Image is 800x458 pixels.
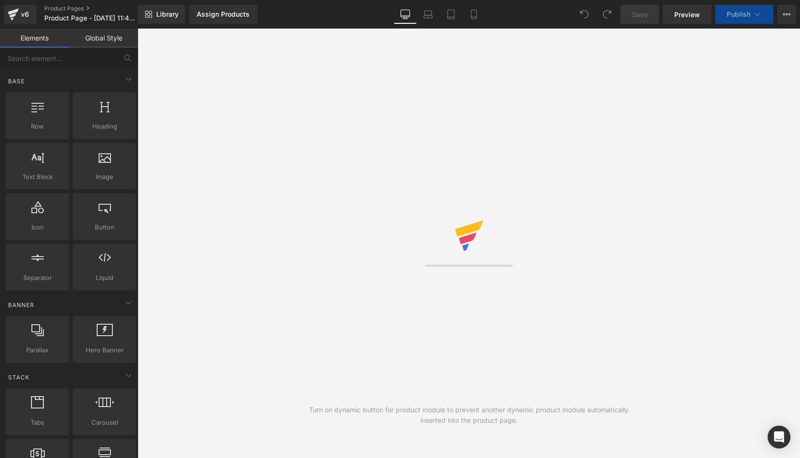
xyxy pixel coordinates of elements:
div: v6 [19,8,31,20]
span: Icon [9,222,66,232]
div: Assign Products [197,10,250,18]
a: Desktop [394,5,417,24]
a: Product Pages [44,5,154,12]
button: Publish [715,5,773,24]
span: Hero Banner [76,345,133,355]
a: Global Style [69,29,138,48]
a: Mobile [462,5,485,24]
span: Preview [674,10,700,20]
span: Tabs [9,418,66,428]
span: Product Page - [DATE] 11:43:54 [44,14,136,22]
button: Redo [598,5,617,24]
a: Tablet [440,5,462,24]
span: Image [76,172,133,182]
span: Save [632,10,648,20]
a: v6 [4,5,37,24]
span: Carousel [76,418,133,428]
span: Banner [7,300,35,309]
span: Separator [9,273,66,283]
span: Button [76,222,133,232]
span: Text Block [9,172,66,182]
span: Row [9,121,66,131]
a: Preview [663,5,711,24]
button: Undo [575,5,594,24]
span: Stack [7,373,30,382]
span: Liquid [76,273,133,283]
span: Base [7,77,26,86]
span: Parallax [9,345,66,355]
span: Library [156,10,179,19]
a: New Library [138,5,185,24]
span: Publish [727,10,750,18]
a: Laptop [417,5,440,24]
div: Open Intercom Messenger [768,426,790,448]
span: Heading [76,121,133,131]
div: Turn on dynamic button for product module to prevent another dynamic product module automatically... [303,405,635,426]
button: More [777,5,796,24]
